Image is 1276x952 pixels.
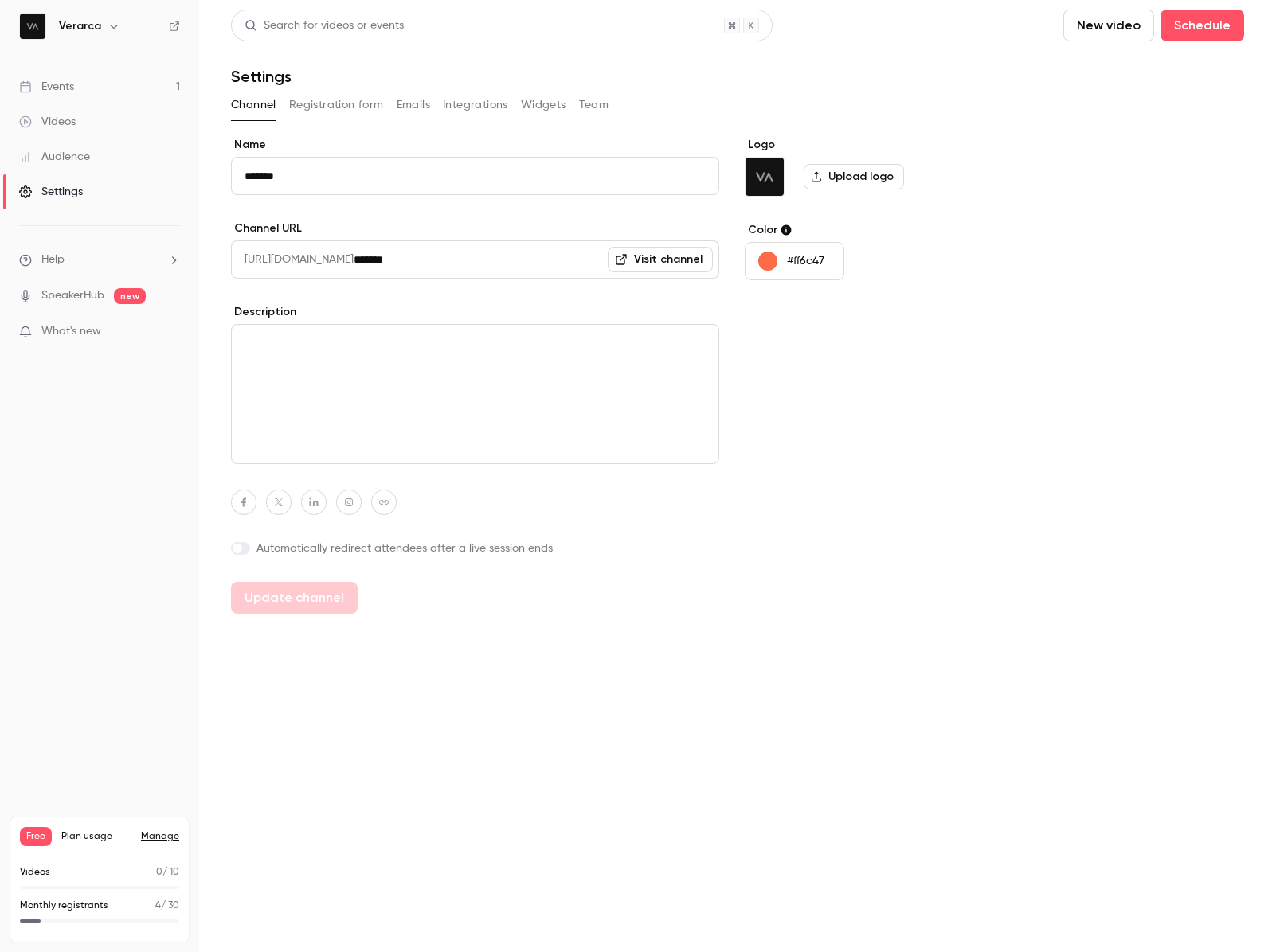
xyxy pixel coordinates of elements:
span: Help [41,252,65,268]
img: Verarca [20,14,45,39]
span: [URL][DOMAIN_NAME] [231,240,354,279]
h6: Verarca [59,18,101,34]
div: Events [19,79,74,95]
button: #ff6c47 [745,242,844,280]
p: / 30 [155,899,179,913]
button: Registration form [289,92,384,118]
p: Monthly registrants [20,899,108,913]
button: Integrations [443,92,508,118]
span: 0 [156,868,162,877]
label: Channel URL [231,220,719,236]
label: Automatically redirect attendees after a live session ends [231,540,719,556]
button: Channel [231,92,276,118]
p: Videos [20,865,50,880]
a: Manage [141,830,179,843]
button: Team [579,92,609,118]
a: SpeakerHub [41,287,104,304]
section: Logo [745,137,989,197]
span: Plan usage [61,830,131,843]
div: Videos [19,114,76,130]
span: What's new [41,323,101,340]
button: Emails [397,92,430,118]
div: Settings [19,184,83,200]
span: Free [20,827,52,846]
h1: Settings [231,67,292,86]
iframe: Noticeable Trigger [161,325,180,339]
button: Widgets [521,92,566,118]
li: help-dropdown-opener [19,252,180,268]
span: 4 [155,901,161,911]
a: Visit channel [608,247,713,272]
p: #ff6c47 [787,253,824,269]
div: Search for videos or events [245,18,404,34]
label: Logo [745,137,989,153]
label: Name [231,137,719,153]
img: Verarca [746,158,784,196]
span: new [114,288,146,304]
button: Schedule [1161,10,1244,41]
p: / 10 [156,865,179,880]
label: Description [231,304,719,320]
label: Color [745,222,989,238]
label: Upload logo [804,164,904,189]
button: New video [1063,10,1154,41]
div: Audience [19,149,90,165]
